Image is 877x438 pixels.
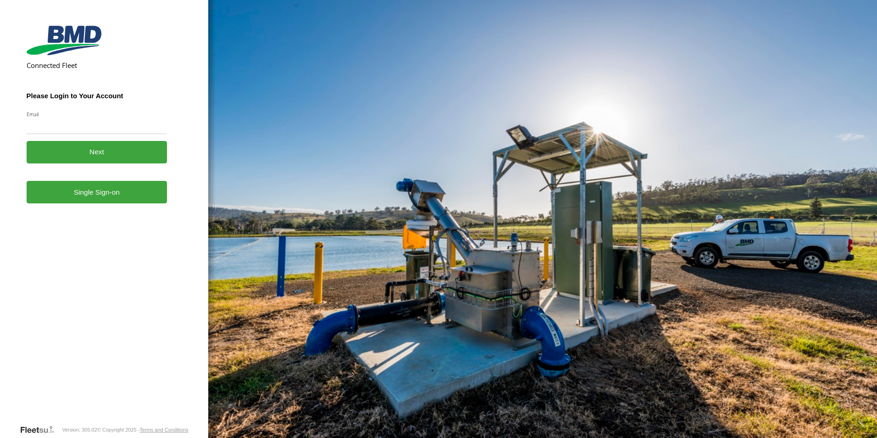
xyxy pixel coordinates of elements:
a: Terms and Conditions [139,427,188,432]
a: Visit our Website [20,425,62,434]
div: Version: 305.02 [62,427,97,432]
a: Single Sign-on [27,181,167,203]
img: BMD [27,26,101,55]
h2: Connected Fleet [27,61,167,70]
h3: Please Login to Your Account [27,92,167,100]
button: Next [27,141,167,163]
div: © Copyright 2025 - [97,427,189,432]
label: Email [27,111,167,118]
